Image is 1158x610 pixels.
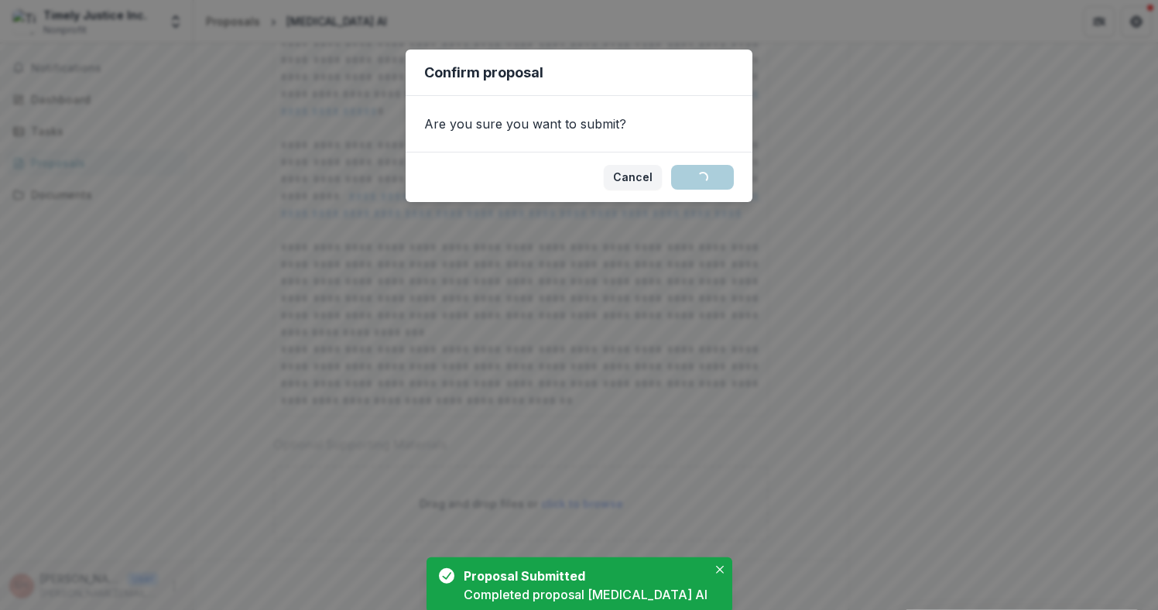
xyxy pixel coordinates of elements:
div: Proposal Submitted [464,567,701,585]
div: Are you sure you want to submit? [406,96,752,152]
div: Completed proposal [MEDICAL_DATA] AI [464,585,707,604]
button: Close [711,560,729,579]
header: Confirm proposal [406,50,752,96]
button: Cancel [604,165,662,190]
